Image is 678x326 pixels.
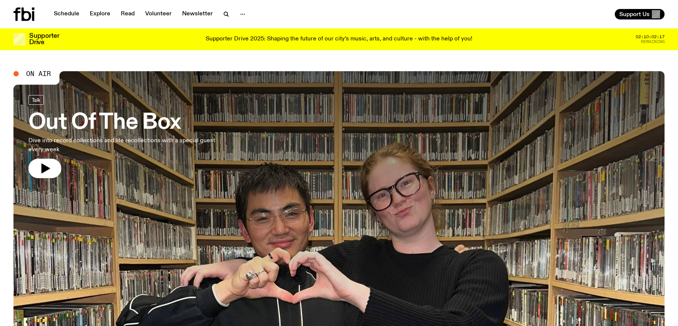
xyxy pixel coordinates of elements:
[178,9,217,19] a: Newsletter
[116,9,139,19] a: Read
[206,36,472,43] p: Supporter Drive 2025: Shaping the future of our city’s music, arts, and culture - with the help o...
[29,33,59,46] h3: Supporter Drive
[26,70,51,77] span: On Air
[615,9,665,19] button: Support Us
[28,95,220,178] a: Out Of The BoxDive into record collections and life recollections with a special guest every week
[32,97,40,103] span: Talk
[141,9,176,19] a: Volunteer
[49,9,84,19] a: Schedule
[28,112,220,133] h3: Out Of The Box
[641,40,665,44] span: Remaining
[28,136,220,154] p: Dive into record collections and life recollections with a special guest every week
[28,95,44,105] a: Talk
[85,9,115,19] a: Explore
[636,35,665,39] span: 02:10:02:17
[619,11,650,18] span: Support Us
